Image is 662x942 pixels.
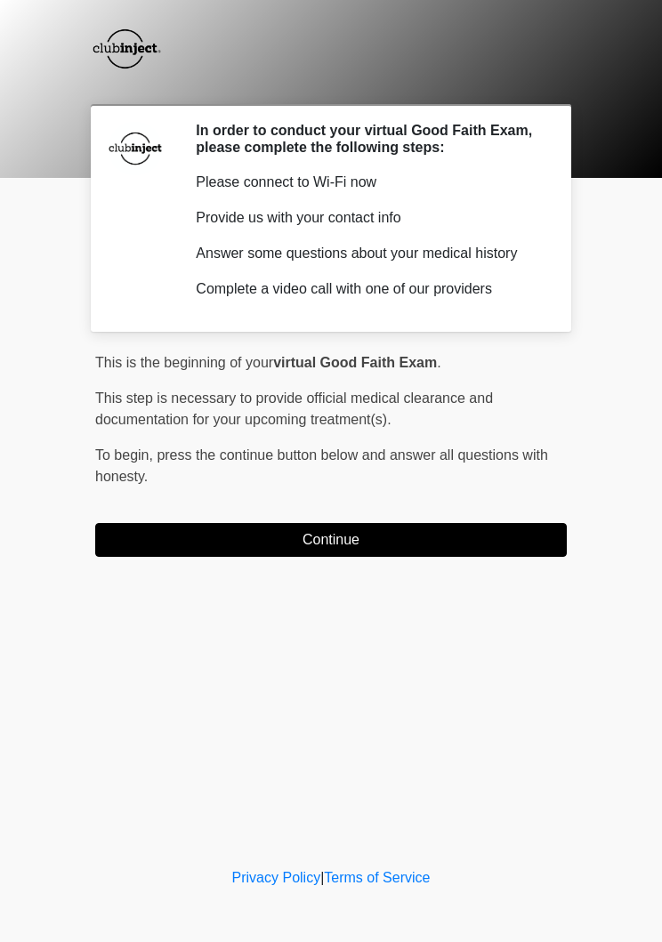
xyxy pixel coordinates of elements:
strong: virtual Good Faith Exam [273,355,437,370]
span: . [437,355,440,370]
p: Provide us with your contact info [196,207,540,229]
span: press the continue button below and answer all questions with honesty. [95,447,548,484]
span: This step is necessary to provide official medical clearance and documentation for your upcoming ... [95,390,493,427]
a: Terms of Service [324,870,430,885]
h2: In order to conduct your virtual Good Faith Exam, please complete the following steps: [196,122,540,156]
p: Answer some questions about your medical history [196,243,540,264]
a: | [320,870,324,885]
a: Privacy Policy [232,870,321,885]
span: To begin, [95,447,157,463]
button: Continue [95,523,567,557]
img: Agent Avatar [109,122,162,175]
p: Complete a video call with one of our providers [196,278,540,300]
img: ClubInject - Southlake Logo [77,13,173,85]
span: This is the beginning of your [95,355,273,370]
p: Please connect to Wi-Fi now [196,172,540,193]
